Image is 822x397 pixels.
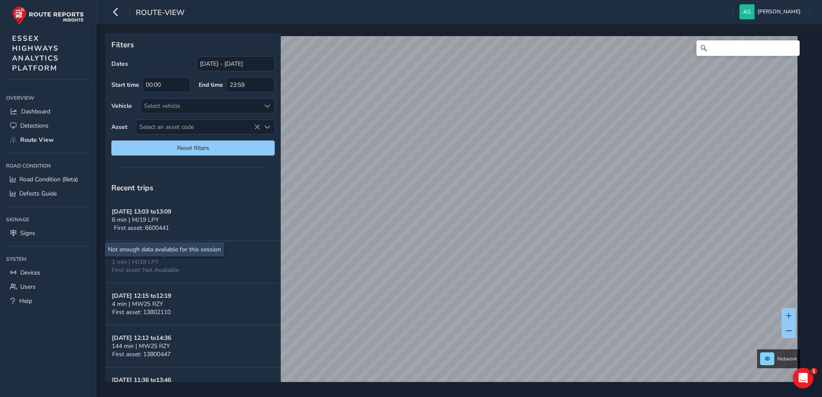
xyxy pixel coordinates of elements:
p: Filters [111,39,275,50]
button: [DATE] 12:12 to14:36144 min | MW25 RZYFirst asset: 13800447 [105,325,281,367]
strong: [DATE] 13:03 to 13:09 [112,208,171,216]
span: Detections [20,122,49,130]
div: Overview [6,92,90,104]
div: Signage [6,213,90,226]
a: Detections [6,119,90,133]
strong: [DATE] 13:00 to 13:00 [116,250,175,258]
div: Select vehicle [141,99,260,113]
span: 144 min | MW25 RZY [112,342,170,350]
a: Devices [6,266,90,280]
span: Reset filters [118,144,268,152]
span: [PERSON_NAME] [758,4,801,19]
strong: [DATE] 12:12 to 14:36 [112,334,171,342]
a: Defects Guide [6,186,90,201]
span: First asset: Not Available [112,266,179,274]
span: 4 min | MW25 RZY [112,300,163,308]
strong: [DATE] 11:36 to 13:46 [112,376,171,384]
span: Road Condition (Beta) [19,175,78,183]
div: System [6,253,90,266]
span: Select an asset code [136,120,260,134]
div: Select an asset code [260,120,274,134]
button: [DATE] 13:00 to13:001 min | MJ19 LPYFirst asset: Not Available [105,241,281,283]
span: Help [19,297,32,305]
span: 1 min | MJ19 LPY [112,258,159,266]
a: Users [6,280,90,294]
label: Start time [111,81,139,89]
span: Dashboard [21,107,50,116]
iframe: Intercom live chat [793,368,813,388]
strong: [DATE] 12:15 to 12:19 [112,292,171,300]
span: First asset: 13802110 [112,308,171,316]
img: diamond-layout [739,4,755,19]
a: Signs [6,226,90,240]
span: route-view [136,7,184,19]
span: First asset: 13800447 [112,350,171,358]
a: Route View [6,133,90,147]
a: Road Condition (Beta) [6,172,90,186]
span: ESSEX HIGHWAYS ANALYTICS PLATFORM [12,34,59,73]
span: Signs [20,229,35,237]
div: Road Condition [6,159,90,172]
button: [DATE] 12:15 to12:194 min | MW25 RZYFirst asset: 13802110 [105,283,281,325]
button: [PERSON_NAME] [739,4,804,19]
span: Devices [20,269,40,277]
span: Route View [20,136,54,144]
img: rr logo [12,6,84,25]
button: Reset filters [111,140,275,156]
span: Defects Guide [19,189,57,198]
a: Help [6,294,90,308]
input: Search [696,40,800,56]
span: 1 [810,368,817,375]
span: Network [777,355,797,362]
a: Dashboard [6,104,90,119]
canvas: Map [108,36,797,392]
label: Vehicle [111,102,132,110]
label: Asset [111,123,127,131]
span: Recent trips [111,183,153,193]
span: Users [20,283,36,291]
span: First asset: 6600441 [114,224,169,232]
button: [DATE] 13:03 to13:096 min | MJ19 LPYFirst asset: 6600441 [105,199,281,241]
label: End time [199,81,223,89]
label: Dates [111,60,128,68]
span: 6 min | MJ19 LPY [112,216,159,224]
